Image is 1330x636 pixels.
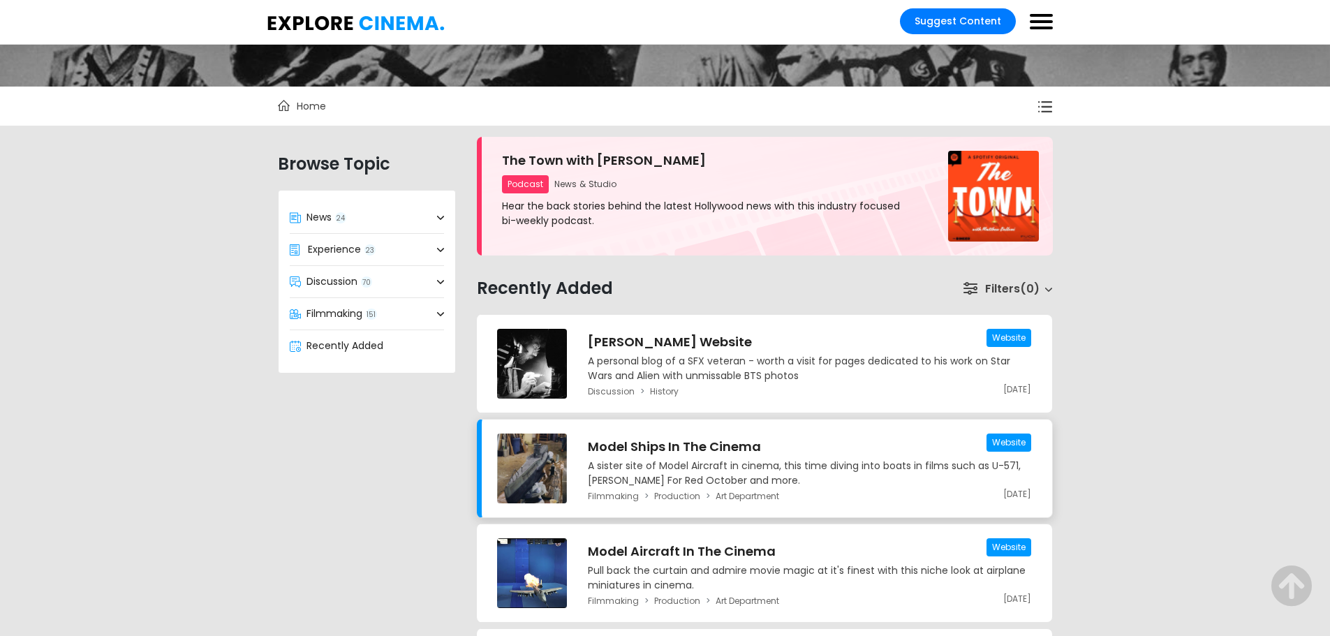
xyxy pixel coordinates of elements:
[588,386,635,397] a: Discussion
[716,596,779,606] a: Art Department
[554,178,586,190] span: News
[588,437,1031,456] h3: Model Ships In The Cinema
[335,212,346,223] span: 24
[900,8,1016,34] a: Suggest Content
[654,596,700,606] a: Production
[278,99,326,113] a: Home
[497,538,567,608] img: Model Aircraft In The Cinema
[502,175,549,193] span: Podcast
[278,154,456,179] h2: Browse Topic
[716,491,779,501] a: Art Department
[588,491,639,501] a: Filmmaking
[279,202,455,233] a: News24
[588,459,1031,488] p: A sister site of Model Aircraft in cinema, this time diving into boats in films such as U-571, [P...
[497,434,567,503] img: Model Ships In The Cinema
[650,386,679,397] a: History
[798,87,1063,126] div: filter-views
[1020,281,1040,297] span: 0
[279,330,455,362] a: Recently Added
[588,434,1031,488] a: Model Ships In The CinemaA sister site of Model Aircraft in cinema, this time diving into boats i...
[963,280,1053,298] a: Filters0
[267,16,445,31] img: Explore Cinema.
[588,542,1031,561] h3: Model Aircraft In The Cinema
[588,354,1031,383] p: A personal blog of a SFX veteran - worth a visit for pages dedicated to his work on Star Wars and...
[588,491,1031,501] div: breadcrumb
[588,596,1031,606] div: breadcrumb
[267,87,798,126] div: breadcrumb
[588,386,1031,397] div: breadcrumb
[589,178,616,190] span: Studio
[502,151,909,170] h3: The Town with [PERSON_NAME]
[502,199,909,228] p: Hear the back stories behind the latest Hollywood news with this industry focused bi-weekly podcast.
[364,244,376,256] span: 23
[654,491,700,501] a: Production
[497,329,567,399] img: Dennis Lowe Website
[361,276,372,288] span: 70
[502,151,909,228] a: The Town with [PERSON_NAME]Podcast News StudioHear the back stories behind the latest Hollywood n...
[588,563,1031,593] p: Pull back the curtain and admire movie magic at it's finest with this niche look at airplane mini...
[279,298,455,330] a: Filmmaking151
[948,151,1039,242] img: The Town with Matthew Belloni
[366,309,377,320] span: 151
[588,329,1031,383] a: [PERSON_NAME] WebsiteA personal blog of a SFX veteran - worth a visit for pages dedicated to his ...
[588,332,1031,351] h3: [PERSON_NAME] Website
[588,596,639,606] a: Filmmaking
[588,538,1031,593] a: Model Aircraft In The CinemaPull back the curtain and admire movie magic at it's finest with this...
[279,234,455,265] a: Experience23
[297,99,326,113] span: Home
[279,266,455,297] a: Discussion70
[477,278,755,304] h2: Recently Added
